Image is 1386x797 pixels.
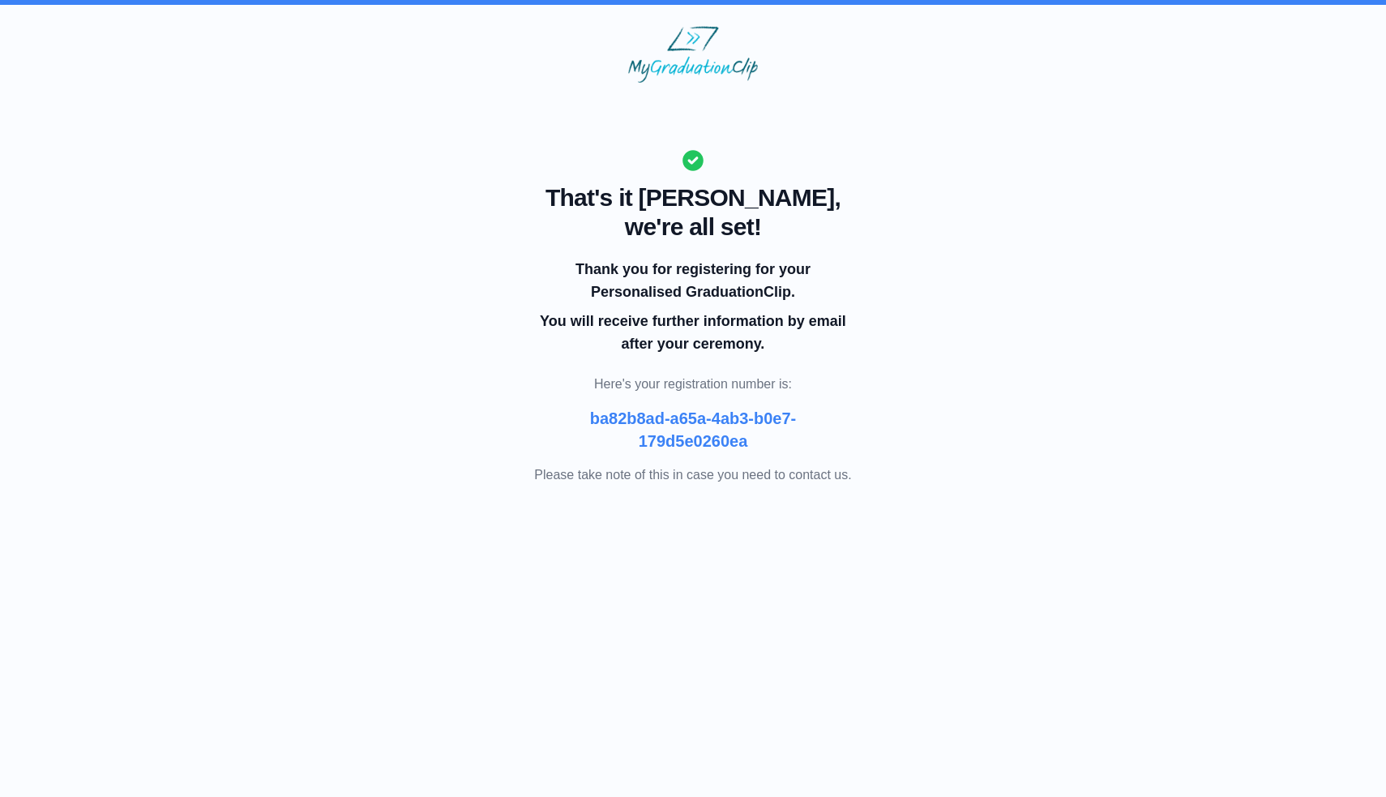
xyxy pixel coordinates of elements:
[534,375,851,394] p: Here's your registration number is:
[537,258,849,303] p: Thank you for registering for your Personalised GraduationClip.
[534,212,851,242] span: we're all set!
[534,465,851,485] p: Please take note of this in case you need to contact us.
[537,310,849,355] p: You will receive further information by email after your ceremony.
[534,183,851,212] span: That's it [PERSON_NAME],
[590,409,797,450] b: ba82b8ad-a65a-4ab3-b0e7-179d5e0260ea
[628,26,758,83] img: MyGraduationClip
